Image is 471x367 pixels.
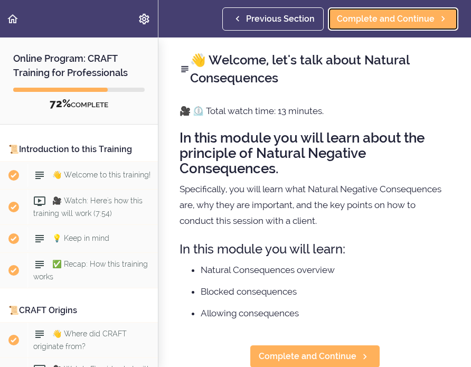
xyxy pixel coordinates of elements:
[222,7,324,31] a: Previous Section
[50,97,71,110] span: 72%
[246,13,315,25] span: Previous Section
[180,130,450,176] h2: In this module you will learn about the principle of Natural Negative Consequences.
[180,181,450,229] p: Specifically, you will learn what Natural Negative Consequences are, why they are important, and ...
[259,350,356,363] span: Complete and Continue
[6,13,19,25] svg: Back to course curriculum
[201,263,450,277] li: Natural Consequences overview
[13,97,145,111] div: COMPLETE
[33,330,127,350] span: 👋 Where did CRAFT originate from?
[337,13,435,25] span: Complete and Continue
[33,260,148,280] span: ✅ Recap: How this training works
[138,13,150,25] svg: Settings Menu
[328,7,458,31] a: Complete and Continue
[52,171,150,179] span: 👋 Welcome to this training!
[33,196,143,217] span: 🎥 Watch: Here's how this training will work (7:54)
[201,285,450,298] li: Blocked consequences
[180,103,450,119] p: 🎥 ⏲️ Total watch time: 13 minutes.
[52,234,109,242] span: 💡 Keep in mind
[180,240,450,258] h3: In this module you will learn:
[180,51,450,87] h2: 👋 Welcome, let's talk about Natural Consequences
[201,306,450,320] li: Allowing consequences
